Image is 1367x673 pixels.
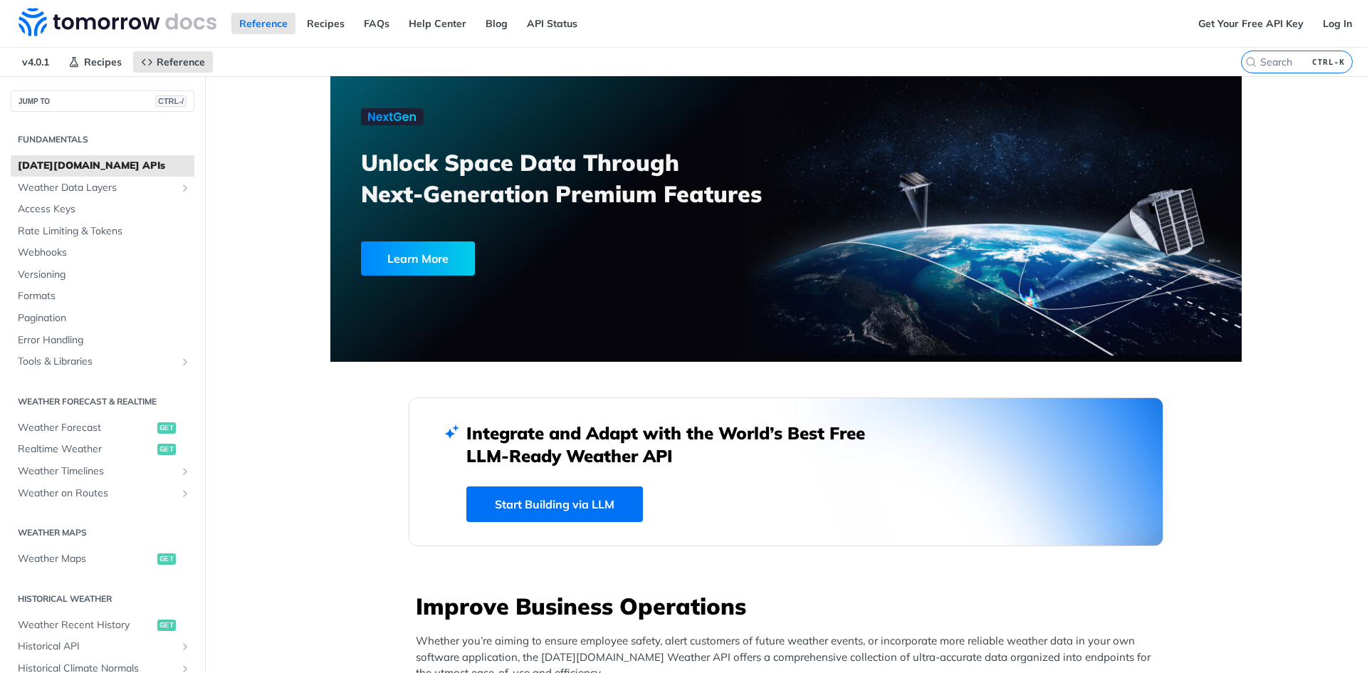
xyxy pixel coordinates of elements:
span: get [157,444,176,455]
div: Learn More [361,241,475,276]
span: v4.0.1 [14,51,57,73]
h2: Historical Weather [11,593,194,605]
a: FAQs [356,13,397,34]
span: Weather Timelines [18,464,176,479]
a: Pagination [11,308,194,329]
button: Show subpages for Historical API [179,641,191,652]
span: Realtime Weather [18,442,154,457]
a: Realtime Weatherget [11,439,194,460]
a: [DATE][DOMAIN_NAME] APIs [11,155,194,177]
span: Weather Recent History [18,618,154,632]
a: Error Handling [11,330,194,351]
span: Weather Data Layers [18,181,176,195]
button: Show subpages for Weather on Routes [179,488,191,499]
a: API Status [519,13,585,34]
a: Rate Limiting & Tokens [11,221,194,242]
span: Access Keys [18,202,191,216]
h3: Improve Business Operations [416,590,1163,622]
a: Help Center [401,13,474,34]
a: Historical APIShow subpages for Historical API [11,636,194,657]
a: Recipes [61,51,130,73]
a: Access Keys [11,199,194,220]
h3: Unlock Space Data Through Next-Generation Premium Features [361,147,802,209]
span: Weather Maps [18,552,154,566]
a: Reference [133,51,213,73]
button: Show subpages for Weather Timelines [179,466,191,477]
a: Weather Recent Historyget [11,615,194,636]
a: Versioning [11,264,194,286]
a: Reference [231,13,295,34]
a: Blog [478,13,515,34]
a: Weather TimelinesShow subpages for Weather Timelines [11,461,194,482]
a: Get Your Free API Key [1190,13,1311,34]
h2: Weather Maps [11,526,194,539]
span: get [157,553,176,565]
span: Weather on Routes [18,486,176,501]
button: Show subpages for Weather Data Layers [179,182,191,194]
a: Weather on RoutesShow subpages for Weather on Routes [11,483,194,504]
h2: Fundamentals [11,133,194,146]
a: Recipes [299,13,352,34]
svg: Search [1245,56,1257,68]
button: Show subpages for Tools & Libraries [179,356,191,367]
span: Formats [18,289,191,303]
a: Formats [11,286,194,307]
a: Webhooks [11,242,194,264]
a: Learn More [361,241,713,276]
a: Weather Data LayersShow subpages for Weather Data Layers [11,177,194,199]
span: Webhooks [18,246,191,260]
span: Pagination [18,311,191,325]
span: get [157,422,176,434]
a: Log In [1315,13,1360,34]
a: Weather Mapsget [11,548,194,570]
span: CTRL-/ [155,95,187,107]
a: Weather Forecastget [11,417,194,439]
img: NextGen [361,108,424,125]
a: Start Building via LLM [466,486,643,522]
span: Historical API [18,640,176,654]
span: get [157,620,176,631]
a: Tools & LibrariesShow subpages for Tools & Libraries [11,351,194,372]
button: JUMP TOCTRL-/ [11,90,194,112]
span: Rate Limiting & Tokens [18,224,191,239]
span: Reference [157,56,205,68]
span: Weather Forecast [18,421,154,435]
span: Recipes [84,56,122,68]
span: Error Handling [18,333,191,348]
kbd: CTRL-K [1309,55,1348,69]
span: Versioning [18,268,191,282]
span: Tools & Libraries [18,355,176,369]
h2: Weather Forecast & realtime [11,395,194,408]
span: [DATE][DOMAIN_NAME] APIs [18,159,191,173]
img: Tomorrow.io Weather API Docs [19,8,216,36]
h2: Integrate and Adapt with the World’s Best Free LLM-Ready Weather API [466,422,886,467]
